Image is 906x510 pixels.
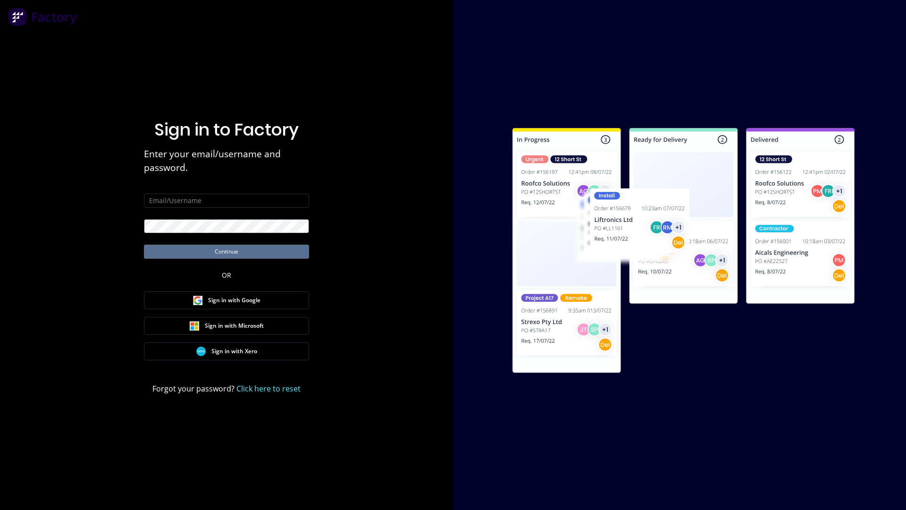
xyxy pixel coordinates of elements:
[144,291,309,309] button: Google Sign inSign in with Google
[152,383,301,394] span: Forgot your password?
[205,322,264,330] span: Sign in with Microsoft
[196,347,206,356] img: Xero Sign in
[144,194,309,208] input: Email/Username
[190,321,199,331] img: Microsoft Sign in
[144,317,309,335] button: Microsoft Sign inSign in with Microsoft
[193,296,202,305] img: Google Sign in
[144,245,309,259] button: Continue
[154,119,299,140] h1: Sign in to Factory
[236,383,301,394] a: Click here to reset
[8,8,78,26] img: Factory
[144,342,309,360] button: Xero Sign inSign in with Xero
[208,296,260,305] span: Sign in with Google
[211,347,257,356] span: Sign in with Xero
[222,259,231,291] div: OR
[144,147,309,175] span: Enter your email/username and password.
[492,109,875,395] img: Sign in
